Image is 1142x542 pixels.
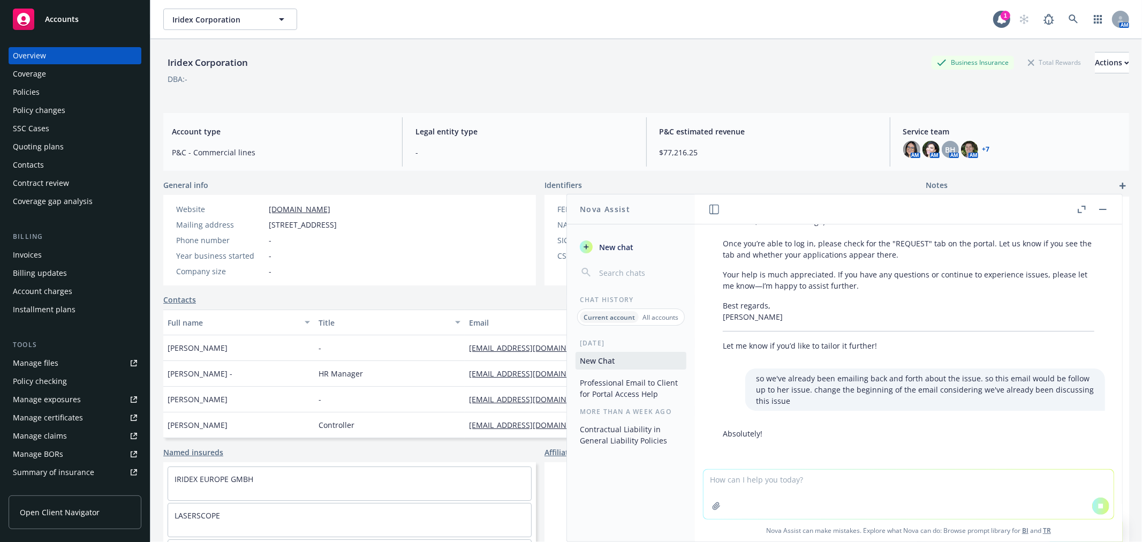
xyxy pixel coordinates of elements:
a: Manage claims [9,427,141,445]
a: Account charges [9,283,141,300]
span: New chat [597,242,633,253]
a: Quoting plans [9,138,141,155]
div: Installment plans [13,301,75,318]
a: Contacts [163,294,196,305]
span: - [269,235,271,246]
a: Installment plans [9,301,141,318]
div: FEIN [557,204,646,215]
div: Manage claims [13,427,67,445]
div: Email [469,317,700,328]
span: [PERSON_NAME] [168,342,228,353]
div: Manage certificates [13,409,83,426]
p: Best regards, [PERSON_NAME] [723,300,1094,322]
a: Switch app [1087,9,1109,30]
span: General info [163,179,208,191]
button: Actions [1095,52,1129,73]
span: Iridex Corporation [172,14,265,25]
a: SSC Cases [9,120,141,137]
a: Overview [9,47,141,64]
a: [DOMAIN_NAME] [269,204,330,214]
p: so we've already been emailing back and forth about the issue. so this email would be follow up t... [756,373,1094,406]
span: - [415,147,633,158]
p: Once you’re able to log in, please check for the "REQUEST" tab on the portal. Let us know if you ... [723,238,1094,260]
a: Policies [9,84,141,101]
a: [EMAIL_ADDRESS][DOMAIN_NAME] [469,343,603,353]
a: Manage exposures [9,391,141,408]
a: add [1116,179,1129,192]
span: [PERSON_NAME] [168,419,228,431]
span: Nova Assist can make mistakes. Explore what Nova can do: Browse prompt library for and [699,520,1118,541]
p: Current account [584,313,635,322]
div: Chat History [567,295,695,304]
a: Manage certificates [9,409,141,426]
span: [STREET_ADDRESS] [269,219,337,230]
img: photo [903,141,920,158]
p: Your help is much appreciated. If you have any questions or continue to experience issues, please... [723,269,1094,291]
span: Open Client Navigator [20,507,100,518]
div: Billing updates [13,265,67,282]
a: Manage BORs [9,446,141,463]
img: photo [922,141,940,158]
a: Coverage [9,65,141,82]
h1: Nova Assist [580,204,630,215]
a: Manage files [9,355,141,372]
span: - [319,342,321,353]
div: Iridex Corporation [163,56,252,70]
div: Policies [13,84,40,101]
a: IRIDEX EUROPE GMBH [175,474,253,484]
button: Title [314,310,465,335]
div: Mailing address [176,219,264,230]
div: Total Rewards [1023,56,1086,69]
div: Phone number [176,235,264,246]
button: New chat [576,237,686,257]
a: Contract review [9,175,141,192]
div: More than a week ago [567,407,695,416]
a: Coverage gap analysis [9,193,141,210]
button: Email [465,310,716,335]
span: Service team [903,126,1121,137]
a: [EMAIL_ADDRESS][DOMAIN_NAME] [469,368,603,379]
div: Policy checking [13,373,67,390]
div: Business Insurance [932,56,1014,69]
a: LASERSCOPE [175,510,220,521]
div: [DATE] [567,338,695,348]
span: Notes [926,179,948,192]
div: Invoices [13,246,42,264]
button: Contractual Liability in General Liability Policies [576,420,686,449]
div: Contacts [13,156,44,174]
a: Affiliated accounts [544,447,613,458]
a: Start snowing [1014,9,1035,30]
span: Legal entity type [415,126,633,137]
a: Invoices [9,246,141,264]
p: Absolutely! [723,428,762,439]
div: SSC Cases [13,120,49,137]
a: [EMAIL_ADDRESS][DOMAIN_NAME] [469,394,603,404]
div: Policy changes [13,102,65,119]
div: Manage exposures [13,391,81,408]
div: SIC code [557,235,646,246]
span: - [319,394,321,405]
span: Identifiers [544,179,582,191]
div: Tools [9,340,141,350]
div: Contract review [13,175,69,192]
a: Summary of insurance [9,464,141,481]
div: Manage files [13,355,58,372]
span: BH [945,144,956,155]
span: Accounts [45,15,79,24]
a: Policy changes [9,102,141,119]
div: Title [319,317,449,328]
div: DBA: - [168,73,187,85]
a: [EMAIL_ADDRESS][DOMAIN_NAME] [469,420,603,430]
div: Website [176,204,264,215]
p: Let me know if you’d like to tailor it further! [723,340,1094,351]
a: Search [1063,9,1084,30]
a: Policy checking [9,373,141,390]
a: Billing updates [9,265,141,282]
a: TR [1043,526,1051,535]
span: P&C estimated revenue [660,126,877,137]
div: Overview [13,47,46,64]
span: - [269,266,271,277]
div: Full name [168,317,298,328]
